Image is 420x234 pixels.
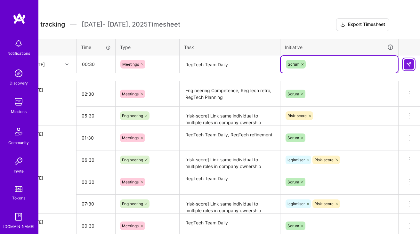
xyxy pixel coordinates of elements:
textarea: RegTech Team Daily [180,56,279,73]
span: Time tracking [23,20,65,28]
span: legitmiser [287,201,305,206]
span: Meetings [122,223,139,228]
textarea: [risk-score] Link same individual to multiple roles in company ownership structure in passfort: f... [180,151,279,169]
span: Scrum [287,135,299,140]
span: Meetings [122,180,139,184]
div: [DATE] [29,174,71,181]
div: Initiative [285,44,394,51]
span: Engineering [122,113,143,118]
div: [DATE] [29,86,71,93]
div: [DOMAIN_NAME] [3,223,34,230]
span: Scrum [287,180,299,184]
textarea: RegTech Team Daily, RegTech refinement [180,126,279,150]
div: Invite [14,168,24,174]
img: logo [13,13,26,24]
i: icon Download [340,21,345,28]
div: Notifications [7,50,30,57]
button: Export Timesheet [336,18,389,31]
div: [DATE] [29,131,71,137]
input: HH:MM [77,107,115,124]
input: HH:MM [77,173,115,190]
textarea: Engineering Competence, RegTech retro, RegTech Planning [180,82,279,106]
span: Risk-score [287,113,307,118]
div: Tokens [12,195,25,201]
span: Risk-score [314,201,334,206]
img: Submit [406,62,411,67]
div: null [404,59,415,69]
div: 8h [29,139,71,145]
div: 8h [29,227,71,233]
th: Task [180,39,280,55]
span: Meetings [122,62,139,67]
span: Scrum [287,223,299,228]
img: discovery [12,67,25,80]
i: icon Chevron [65,63,69,66]
div: 8h [29,94,71,101]
input: HH:MM [77,151,115,168]
img: guide book [12,210,25,223]
span: Risk-score [314,157,334,162]
th: Date [24,39,77,55]
div: 8h [29,182,71,189]
textarea: [risk-score] Link same individual to multiple roles in company ownership structure in passfort: w... [180,195,279,213]
input: HH:MM [77,85,115,102]
span: Engineering [122,201,143,206]
div: Discovery [10,80,28,86]
span: legitmiser [287,157,305,162]
div: Community [8,139,29,146]
input: HH:MM [77,195,115,212]
span: [DATE] - [DATE] , 2025 Timesheet [82,20,180,28]
span: Meetings [122,135,139,140]
span: Meetings [122,92,139,96]
img: Invite [12,155,25,168]
textarea: [risk-score] Link same individual to multiple roles in company ownership structure in passfort: f... [180,107,279,125]
img: tokens [15,186,22,192]
th: Type [116,39,180,55]
span: Scrum [288,62,299,67]
div: Time [81,44,111,51]
div: Missions [11,108,27,115]
span: Engineering [122,157,143,162]
img: bell [12,37,25,50]
img: teamwork [12,95,25,108]
span: Scrum [287,92,299,96]
input: HH:MM [77,129,115,146]
input: HH:MM [77,56,115,73]
div: [DATE] [29,219,71,225]
img: Community [11,124,26,139]
textarea: RegTech Team Daily [180,170,279,194]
